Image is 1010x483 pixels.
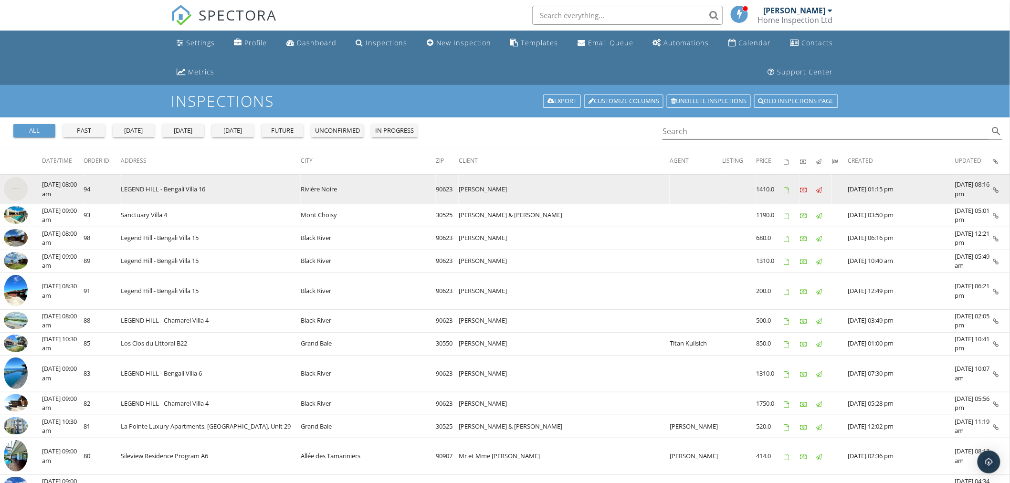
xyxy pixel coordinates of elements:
div: [DATE] [116,126,151,136]
td: [DATE] 08:00 am [42,175,84,204]
div: unconfirmed [315,126,360,136]
a: Settings [173,34,219,52]
div: Support Center [778,67,833,76]
button: in progress [371,124,418,137]
input: Search everything... [532,6,723,25]
div: Calendar [738,38,771,47]
th: City: Not sorted. [301,148,436,175]
td: [DATE] 09:00 am [42,355,84,392]
td: [PERSON_NAME] [459,392,670,415]
img: 9460369%2Fcover_photos%2FObIY1KNYjAbQ2jk9X2Fj%2Fsmall.jpeg [4,206,28,224]
span: Agent [670,157,689,165]
td: [PERSON_NAME] & [PERSON_NAME] [459,204,670,227]
a: New Inspection [423,34,495,52]
td: Black River [301,309,436,332]
td: [DATE] 01:15 pm [848,175,955,204]
img: 7528246%2Fcover_photos%2FPHB6ZZE6OJo081JrmVpA%2Fsmall.jpeg [4,417,28,435]
td: Black River [301,273,436,309]
td: 520.0 [756,415,784,438]
div: Profile [245,38,267,47]
td: [DATE] 08:12 am [955,438,993,474]
a: Export [543,94,581,108]
a: Company Profile [231,34,271,52]
td: 80 [84,438,121,474]
img: The Best Home Inspection Software - Spectora [171,5,192,26]
td: 1410.0 [756,175,784,204]
span: City [301,157,313,165]
span: Date/Time [42,157,72,165]
td: Black River [301,355,436,392]
th: Agreements signed: Not sorted. [784,148,800,175]
td: [DATE] 10:40 am [848,250,955,273]
td: [PERSON_NAME] [459,250,670,273]
div: Dashboard [297,38,337,47]
span: Created [848,157,873,165]
div: in progress [375,126,414,136]
td: [DATE] 09:00 am [42,438,84,474]
td: 414.0 [756,438,784,474]
span: Client [459,157,478,165]
td: [PERSON_NAME] [459,332,670,355]
td: 98 [84,227,121,250]
th: Listing: Not sorted. [722,148,756,175]
td: 89 [84,250,121,273]
td: [DATE] 10:41 pm [955,332,993,355]
td: LEGEND HILL - Bengali Villa 6 [121,355,301,392]
td: 93 [84,204,121,227]
span: Updated [955,157,982,165]
td: Grand Baie [301,415,436,438]
td: Rivière Noire [301,175,436,204]
div: Email Queue [588,38,633,47]
button: unconfirmed [311,124,364,137]
td: 85 [84,332,121,355]
button: all [13,124,55,137]
th: Price: Not sorted. [756,148,784,175]
span: SPECTORA [199,5,277,25]
td: [DATE] 09:00 am [42,204,84,227]
div: Contacts [802,38,833,47]
td: LEGEND HILL - Chamarel Villa 4 [121,392,301,415]
div: past [67,126,101,136]
td: Titan Kulisich [670,332,722,355]
div: Home Inspection Ltd [758,15,833,25]
input: Search [663,124,989,139]
td: 90623 [436,227,459,250]
td: [DATE] 07:30 pm [848,355,955,392]
span: Address [121,157,147,165]
td: 91 [84,273,121,309]
td: [PERSON_NAME] [670,415,722,438]
th: Paid: Not sorted. [800,148,816,175]
td: [PERSON_NAME] [459,309,670,332]
td: Black River [301,392,436,415]
div: Templates [521,38,558,47]
td: [DATE] 03:49 pm [848,309,955,332]
a: Dashboard [283,34,340,52]
div: Metrics [188,67,214,76]
button: past [63,124,105,137]
td: 90623 [436,273,459,309]
img: 8447640%2Fcover_photos%2FnKMsykybpfnTLKE3yJqN%2Fsmall.jpeg [4,312,28,330]
td: [DATE] 03:50 pm [848,204,955,227]
a: Undelete inspections [667,94,751,108]
th: Client: Not sorted. [459,148,670,175]
a: Templates [507,34,562,52]
td: [DATE] 05:56 pm [955,392,993,415]
img: 8036591%2Fcover_photos%2F7OjAnznOWSN4enB5haiz%2Fsmall.jpeg [4,335,28,353]
td: Legend Hill - Bengali Villa 15 [121,227,301,250]
td: [DATE] 10:30 am [42,415,84,438]
div: Automations [664,38,709,47]
span: Listing [722,157,743,165]
img: 6405330%2Fcover_photos%2FexcteglwbGu9f0NeZABu%2Fsmall.jpeg [4,440,28,472]
td: Los Clos du Littoral B22 [121,332,301,355]
th: Updated: Not sorted. [955,148,993,175]
td: [DATE] 01:00 pm [848,332,955,355]
div: [DATE] [166,126,200,136]
td: 1310.0 [756,250,784,273]
td: 30525 [436,415,459,438]
td: [PERSON_NAME] [459,273,670,309]
td: 680.0 [756,227,784,250]
a: Support Center [764,63,837,81]
th: Date/Time: Not sorted. [42,148,84,175]
th: Submitted: Not sorted. [832,148,848,175]
td: 82 [84,392,121,415]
